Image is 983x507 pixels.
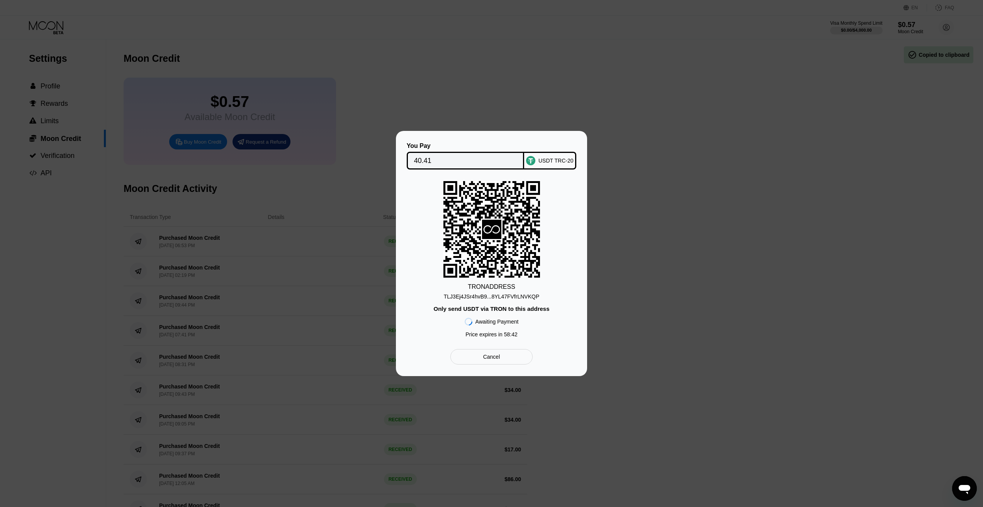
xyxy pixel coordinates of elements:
[407,142,576,170] div: You PayUSDT TRC-20
[433,305,549,312] div: Only send USDT via TRON to this address
[444,290,539,300] div: TLJ3Ej4JSr4hvB9...8YL47FVfrLNVKQP
[504,331,518,337] span: 58 : 42
[952,476,977,501] iframe: Mesajlaşma penceresini başlatma düğmesi, görüşme devam ediyor
[483,353,500,360] div: Cancel
[444,293,539,300] div: TLJ3Ej4JSr4hvB9...8YL47FVfrLNVKQP
[538,158,574,164] div: USDT TRC-20
[475,319,519,325] div: Awaiting Payment
[465,331,518,337] div: Price expires in
[407,142,525,149] div: You Pay
[450,349,533,365] div: Cancel
[468,283,515,290] div: TRON ADDRESS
